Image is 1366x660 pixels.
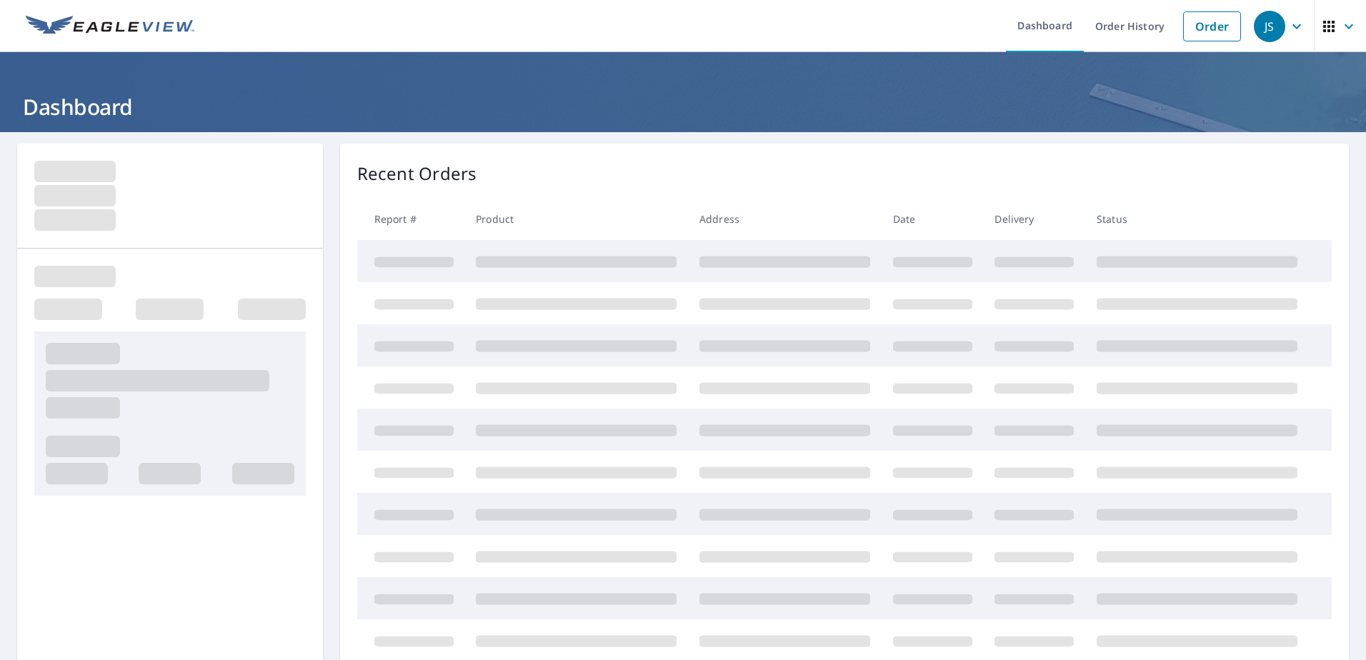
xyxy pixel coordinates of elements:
div: JS [1254,11,1285,42]
h1: Dashboard [17,92,1349,121]
th: Status [1085,198,1309,240]
th: Delivery [983,198,1085,240]
th: Date [882,198,984,240]
th: Report # [357,198,465,240]
th: Product [464,198,688,240]
th: Address [688,198,882,240]
a: Order [1183,11,1241,41]
p: Recent Orders [357,161,477,186]
img: EV Logo [26,16,194,37]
